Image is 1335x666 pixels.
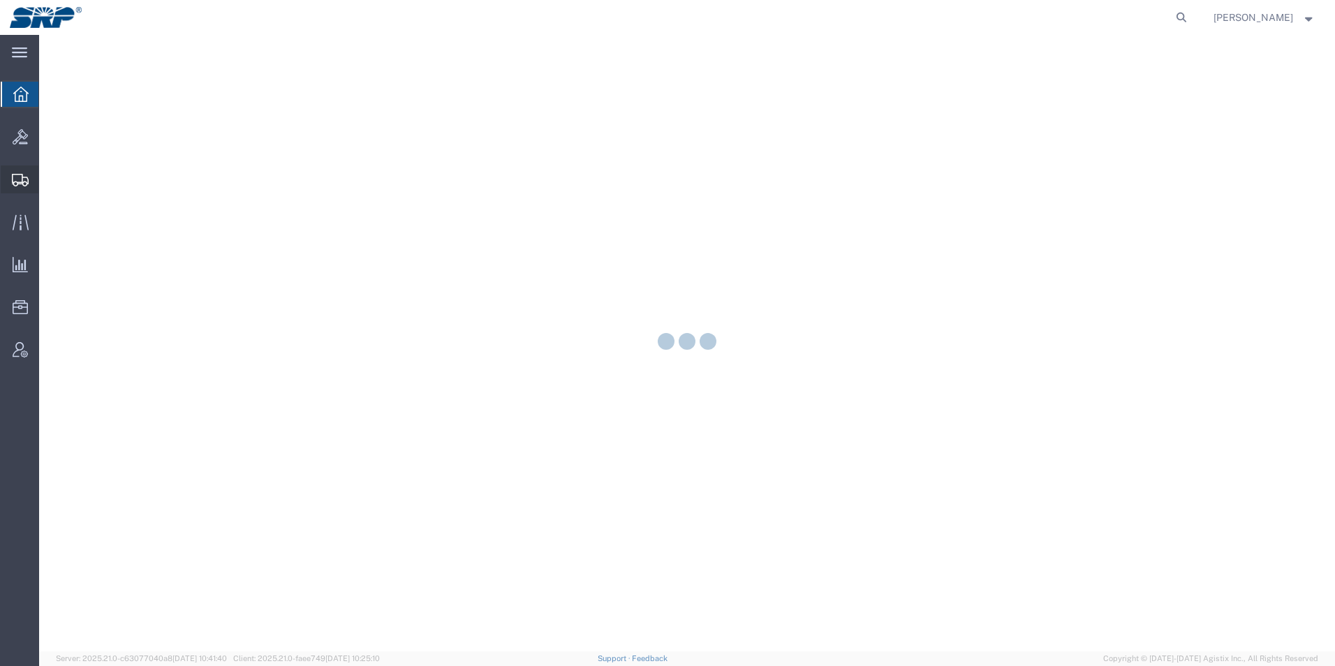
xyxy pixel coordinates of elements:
img: logo [10,7,82,28]
button: [PERSON_NAME] [1213,9,1316,26]
a: Feedback [632,654,667,663]
span: Copyright © [DATE]-[DATE] Agistix Inc., All Rights Reserved [1103,653,1318,665]
span: [DATE] 10:41:40 [172,654,227,663]
a: Support [598,654,633,663]
span: Client: 2025.21.0-faee749 [233,654,380,663]
span: Ed Simmons [1214,10,1293,25]
span: Server: 2025.21.0-c63077040a8 [56,654,227,663]
span: [DATE] 10:25:10 [325,654,380,663]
